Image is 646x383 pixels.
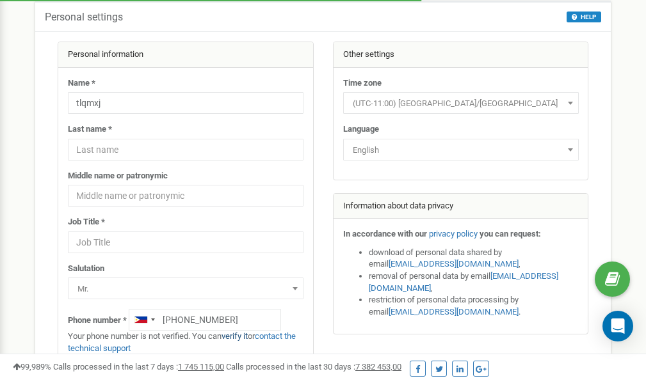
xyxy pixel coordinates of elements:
[178,362,224,371] u: 1 745 115,00
[389,307,519,317] a: [EMAIL_ADDRESS][DOMAIN_NAME]
[343,229,427,238] strong: In accordance with our
[343,139,579,160] span: English
[68,277,303,299] span: Mr.
[68,139,303,160] input: Last name
[53,362,224,371] span: Calls processed in the last 7 days :
[222,331,248,341] a: verify it
[429,229,478,238] a: privacy policy
[355,362,401,371] u: 7 382 453,00
[389,259,519,269] a: [EMAIL_ADDRESS][DOMAIN_NAME]
[343,77,382,90] label: Time zone
[369,247,579,270] li: download of personal data shared by email ,
[343,92,579,114] span: (UTC-11:00) Pacific/Midway
[68,92,303,114] input: Name
[348,141,574,159] span: English
[68,216,105,228] label: Job Title *
[13,362,51,371] span: 99,989%
[58,42,313,68] div: Personal information
[68,263,104,275] label: Salutation
[129,309,159,330] div: Telephone country code
[369,294,579,318] li: restriction of personal data processing by email .
[480,229,541,238] strong: you can request:
[68,185,303,207] input: Middle name or patronymic
[45,12,123,23] h5: Personal settings
[129,309,281,331] input: +1-800-555-55-55
[226,362,401,371] span: Calls processed in the last 30 days :
[369,270,579,294] li: removal of personal data by email ,
[602,311,633,341] div: Open Intercom Messenger
[68,123,112,136] label: Last name *
[343,123,379,136] label: Language
[68,231,303,253] input: Job Title
[369,271,558,293] a: [EMAIL_ADDRESS][DOMAIN_NAME]
[72,280,299,298] span: Mr.
[68,331,296,353] a: contact the technical support
[68,77,95,90] label: Name *
[68,315,127,327] label: Phone number *
[68,170,168,182] label: Middle name or patronymic
[68,331,303,354] p: Your phone number is not verified. You can or
[334,42,588,68] div: Other settings
[348,95,574,113] span: (UTC-11:00) Pacific/Midway
[334,194,588,219] div: Information about data privacy
[567,12,601,22] button: HELP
